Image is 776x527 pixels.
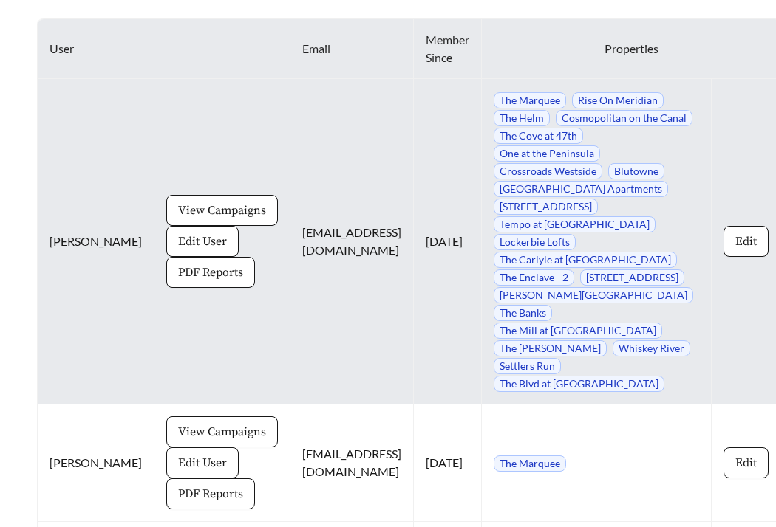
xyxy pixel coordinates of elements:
[178,263,243,281] span: PDF Reports
[494,110,550,126] span: The Helm
[494,252,677,268] span: The Carlyle at [GEOGRAPHIC_DATA]
[290,404,414,522] td: [EMAIL_ADDRESS][DOMAIN_NAME]
[166,478,255,509] button: PDF Reports
[613,340,690,356] span: Whiskey River
[494,305,552,321] span: The Banks
[166,202,278,216] a: View Campaigns
[38,404,154,522] td: [PERSON_NAME]
[494,145,600,162] span: One at the Peninsula
[494,181,668,197] span: [GEOGRAPHIC_DATA] Apartments
[580,269,684,286] span: [STREET_ADDRESS]
[290,79,414,404] td: [EMAIL_ADDRESS][DOMAIN_NAME]
[735,454,757,472] span: Edit
[724,226,769,257] button: Edit
[608,163,664,179] span: Blutowne
[494,455,566,472] span: The Marquee
[494,376,664,392] span: The Blvd at [GEOGRAPHIC_DATA]
[494,92,566,108] span: The Marquee
[494,358,561,374] span: Settlers Run
[414,19,482,79] th: Member Since
[494,340,607,356] span: The [PERSON_NAME]
[494,128,583,144] span: The Cove at 47th
[166,447,239,478] button: Edit User
[178,423,266,441] span: View Campaigns
[414,79,482,404] td: [DATE]
[178,201,266,219] span: View Campaigns
[735,232,757,250] span: Edit
[494,163,602,179] span: Crossroads Westside
[166,233,239,247] a: Edit User
[494,199,598,215] span: [STREET_ADDRESS]
[166,424,278,438] a: View Campaigns
[494,323,662,339] span: The Mill at [GEOGRAPHIC_DATA]
[556,110,692,126] span: Cosmopolitan on the Canal
[494,287,693,303] span: [PERSON_NAME][GEOGRAPHIC_DATA]
[166,226,239,257] button: Edit User
[166,455,239,469] a: Edit User
[178,454,227,472] span: Edit User
[166,195,278,226] button: View Campaigns
[38,19,154,79] th: User
[494,234,576,250] span: Lockerbie Lofts
[414,404,482,522] td: [DATE]
[494,216,656,232] span: Tempo at [GEOGRAPHIC_DATA]
[494,269,574,286] span: The Enclave - 2
[38,79,154,404] td: [PERSON_NAME]
[166,416,278,447] button: View Campaigns
[166,257,255,288] button: PDF Reports
[178,232,227,250] span: Edit User
[290,19,414,79] th: Email
[724,447,769,478] button: Edit
[572,92,664,108] span: Rise On Meridian
[178,485,243,503] span: PDF Reports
